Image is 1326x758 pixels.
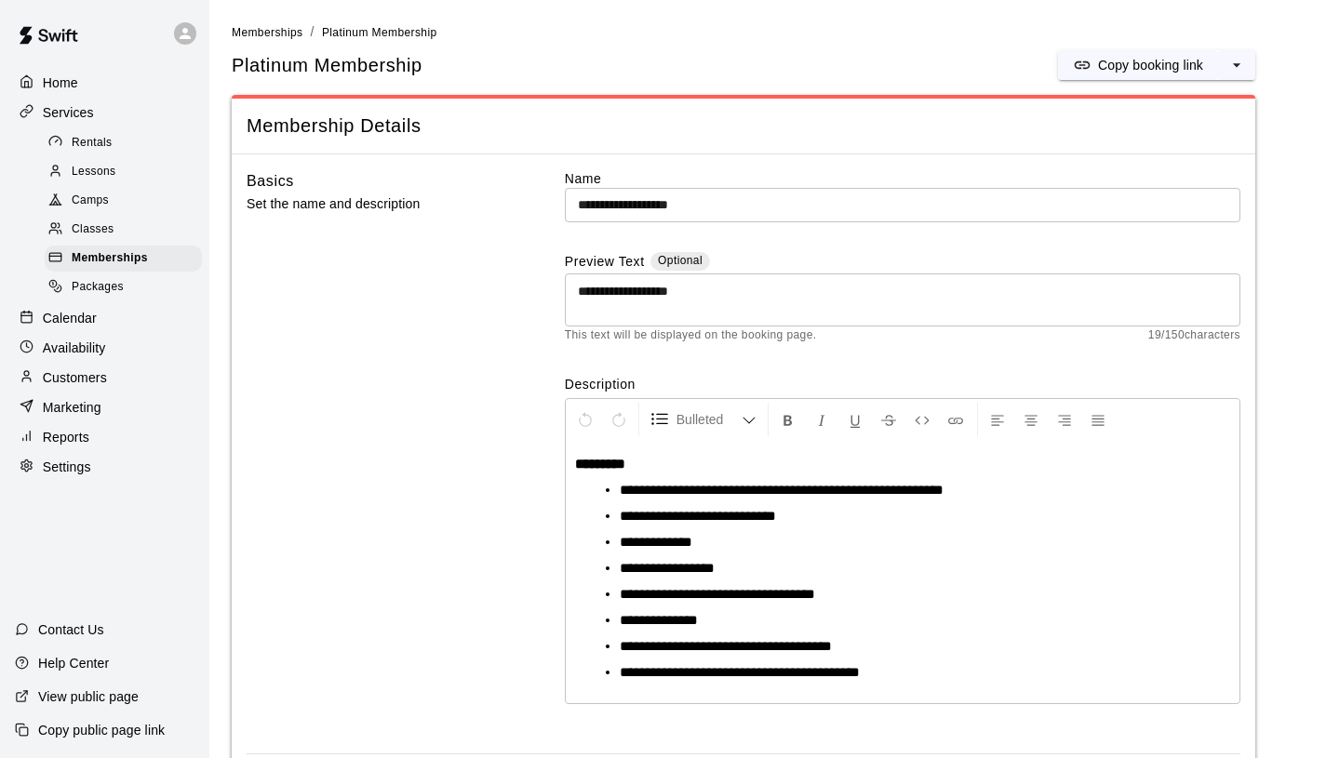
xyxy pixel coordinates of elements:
button: Copy booking link [1058,50,1218,80]
span: Platinum Membership [322,26,437,39]
span: Optional [658,254,703,267]
button: Format Italics [806,403,837,436]
label: Name [565,169,1240,188]
button: Insert Code [906,403,938,436]
p: Contact Us [38,620,104,639]
p: Copy booking link [1098,56,1203,74]
a: Marketing [15,393,194,421]
a: Memberships [45,245,209,273]
button: Insert Link [940,403,971,436]
p: Help Center [38,654,109,672]
div: Camps [45,188,202,214]
p: Availability [43,339,106,357]
span: Rentals [72,134,113,153]
a: Reports [15,423,194,451]
a: Customers [15,364,194,392]
a: Packages [45,273,209,302]
a: Camps [45,187,209,216]
div: Memberships [45,246,202,272]
a: Lessons [45,157,209,186]
button: Justify Align [1082,403,1114,436]
p: Home [43,73,78,92]
a: Memberships [232,24,302,39]
label: Preview Text [565,252,645,273]
a: Availability [15,334,194,362]
button: Redo [603,403,635,436]
a: Rentals [45,128,209,157]
span: Bulleted List [676,410,742,429]
div: Packages [45,274,202,300]
button: Format Bold [772,403,804,436]
h6: Basics [247,169,294,193]
span: Packages [72,278,124,297]
button: Left Align [982,403,1013,436]
a: Calendar [15,304,194,332]
a: Services [15,99,194,126]
p: Calendar [43,309,97,327]
label: Description [565,375,1240,393]
p: View public page [38,687,139,706]
span: Memberships [232,26,302,39]
div: split button [1058,50,1255,80]
p: Reports [43,428,89,446]
div: Classes [45,217,202,243]
span: Platinum Membership [232,53,422,78]
span: Classes [72,220,114,239]
span: Lessons [72,163,116,181]
p: Customers [43,368,107,387]
p: Settings [43,458,91,476]
nav: breadcrumb [232,22,1304,43]
p: Marketing [43,398,101,417]
span: This text will be displayed on the booking page. [565,326,817,345]
a: Home [15,69,194,97]
p: Services [43,103,94,122]
span: Membership Details [247,113,1240,139]
span: Memberships [72,249,148,268]
button: Center Align [1015,403,1047,436]
p: Set the name and description [247,193,505,216]
div: Lessons [45,159,202,185]
button: Right Align [1049,403,1080,436]
a: Classes [45,216,209,245]
button: Format Strikethrough [873,403,904,436]
span: Camps [72,192,109,210]
button: Undo [569,403,601,436]
a: Settings [15,453,194,481]
div: Rentals [45,130,202,156]
li: / [310,22,314,42]
p: Copy public page link [38,721,165,739]
button: Formatting Options [643,403,764,436]
span: 19 / 150 characters [1148,326,1240,345]
button: Format Underline [839,403,871,436]
button: select merge strategy [1218,50,1255,80]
